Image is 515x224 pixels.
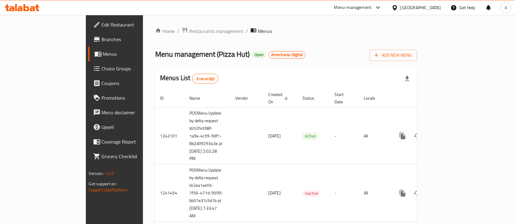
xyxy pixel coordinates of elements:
[105,169,114,177] span: 1.0.0
[410,186,425,201] button: Change Status
[89,186,128,194] a: Support.OpsPlatform
[102,138,167,145] span: Coverage Report
[334,4,372,11] div: Menu-management
[192,76,218,82] span: 3 record(s)
[192,74,219,84] div: Total records count
[102,109,167,116] span: Menu disclaimer
[235,94,256,102] span: Vendor
[505,4,507,11] span: A
[88,120,172,134] a: Upsell
[330,107,359,165] td: -
[88,76,172,91] a: Coupons
[102,94,167,101] span: Promotions
[177,27,179,35] li: /
[89,169,104,177] span: Version:
[268,189,281,197] span: [DATE]
[88,61,172,76] a: Choice Groups
[395,129,410,143] button: more
[359,165,390,222] td: All
[182,27,243,35] a: Restaurants management
[302,133,318,140] span: Active
[268,132,281,140] span: [DATE]
[88,91,172,105] a: Promotions
[302,94,322,102] span: Status
[160,73,218,84] h2: Menus List
[268,91,290,105] span: Created On
[400,4,441,11] div: [GEOGRAPHIC_DATA]
[189,27,243,35] span: Restaurants management
[88,32,172,47] a: Branches
[184,107,230,165] td: POSMenu Update by delta request Id:52f4598f-1a9e-4c59-9df1-8b2d0929343e at [DATE] 2:02:28 PM
[364,94,383,102] span: Locale
[330,165,359,222] td: -
[102,36,167,43] span: Branches
[88,105,172,120] a: Menu disclaimer
[252,51,266,59] div: Open
[102,153,167,160] span: Grocery Checklist
[88,17,172,32] a: Edit Restaurant
[88,134,172,149] a: Coverage Report
[252,52,266,57] span: Open
[359,107,390,165] td: All
[370,50,417,61] button: Add New Menu
[334,91,352,105] span: Start Date
[102,65,167,72] span: Choice Groups
[155,47,250,61] span: Menu management ( Pizza Hut )
[88,47,172,61] a: Menus
[88,149,172,164] a: Grocery Checklist
[89,180,117,188] span: Get support on:
[184,165,230,222] td: POSMenu Update by delta request Id:2ea1ee55-7f56-471d-9599-bb57e37c5d1b at [DATE] 7:33:47 AM
[258,27,272,35] span: Menus
[374,52,412,59] span: Add New Menu
[103,50,167,58] span: Menus
[102,123,167,131] span: Upsell
[102,80,167,87] span: Coupons
[160,94,172,102] span: ID
[155,27,417,35] nav: breadcrumb
[400,71,415,86] div: Export file
[189,94,208,102] span: Name
[302,190,321,197] span: Inactive
[410,129,425,143] button: Change Status
[269,52,305,57] span: Americana-Digital
[395,186,410,201] button: more
[246,27,248,35] li: /
[390,89,459,108] th: Actions
[102,21,167,28] span: Edit Restaurant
